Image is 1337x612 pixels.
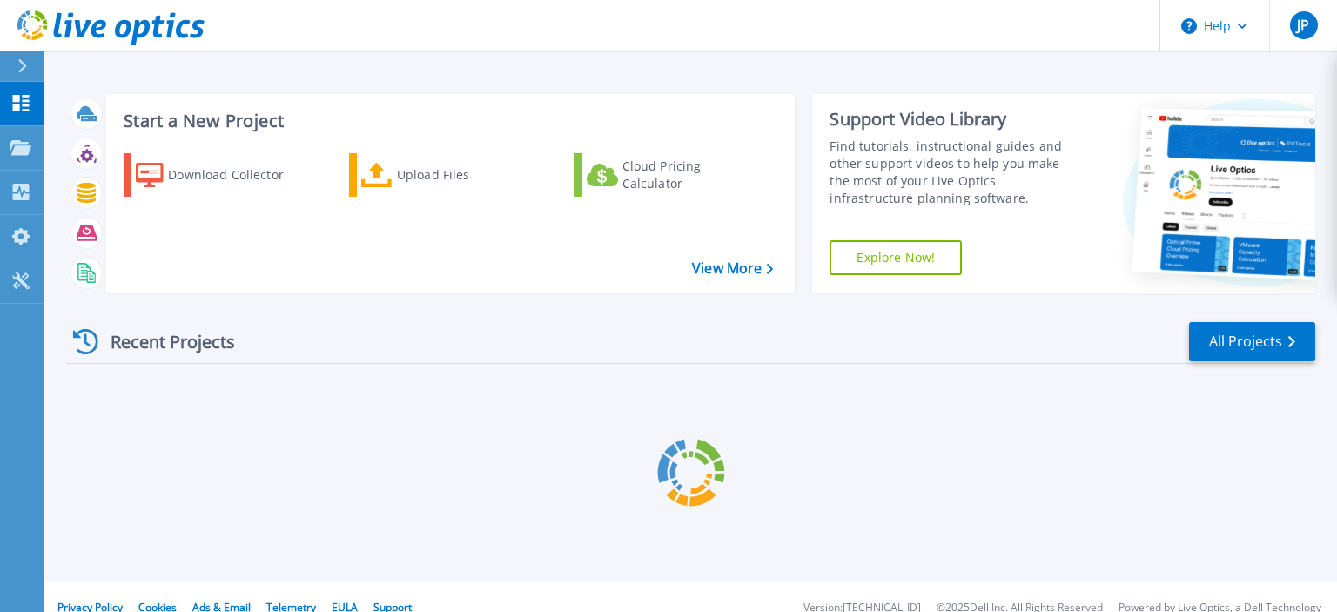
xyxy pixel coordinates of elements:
[124,153,318,197] a: Download Collector
[622,158,762,192] div: Cloud Pricing Calculator
[67,320,259,363] div: Recent Projects
[830,240,962,275] a: Explore Now!
[168,158,307,192] div: Download Collector
[574,153,769,197] a: Cloud Pricing Calculator
[830,108,1082,131] div: Support Video Library
[124,111,773,131] h3: Start a New Project
[692,260,773,277] a: View More
[397,158,536,192] div: Upload Files
[830,138,1082,207] div: Find tutorials, instructional guides and other support videos to help you make the most of your L...
[1189,322,1315,361] a: All Projects
[1297,18,1309,32] span: JP
[349,153,543,197] a: Upload Files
